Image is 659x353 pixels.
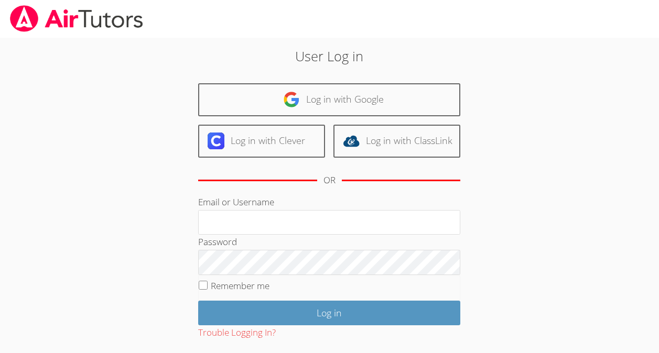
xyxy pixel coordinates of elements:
div: OR [323,173,336,188]
label: Password [198,236,237,248]
label: Email or Username [198,196,274,208]
a: Log in with Clever [198,125,325,158]
input: Log in [198,301,460,325]
h2: User Log in [152,46,507,66]
button: Trouble Logging In? [198,325,276,340]
img: google-logo-50288ca7cdecda66e5e0955fdab243c47b7ad437acaf1139b6f446037453330a.svg [283,91,300,108]
a: Log in with ClassLink [333,125,460,158]
label: Remember me [211,280,269,292]
img: classlink-logo-d6bb404cc1216ec64c9a2012d9dc4662098be43eaf13dc465df04b49fa7ab582.svg [343,133,360,149]
img: airtutors_banner-c4298cdbf04f3fff15de1276eac7730deb9818008684d7c2e4769d2f7ddbe033.png [9,5,144,32]
img: clever-logo-6eab21bc6e7a338710f1a6ff85c0baf02591cd810cc4098c63d3a4b26e2feb20.svg [208,133,224,149]
a: Log in with Google [198,83,460,116]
